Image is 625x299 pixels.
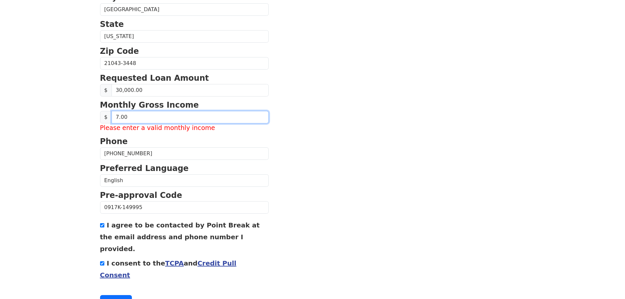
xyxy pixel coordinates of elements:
input: City [100,3,269,16]
strong: Preferred Language [100,164,189,173]
strong: Zip Code [100,47,139,56]
label: I agree to be contacted by Point Break at the email address and phone number I provided. [100,221,260,253]
strong: Requested Loan Amount [100,74,209,83]
strong: State [100,20,124,29]
strong: Pre-approval Code [100,191,182,200]
label: Please enter a valid monthly income [100,123,269,133]
a: TCPA [165,259,184,267]
p: Monthly Gross Income [100,99,269,111]
input: Phone [100,147,269,160]
span: $ [100,111,112,123]
a: Credit Pull Consent [100,259,237,279]
strong: Phone [100,137,128,146]
input: 0.00 [112,111,269,123]
span: $ [100,84,112,96]
input: Zip Code [100,57,269,70]
input: Pre-approval Code [100,201,269,214]
label: I consent to the and [100,259,237,279]
input: Requested Loan Amount [112,84,269,96]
